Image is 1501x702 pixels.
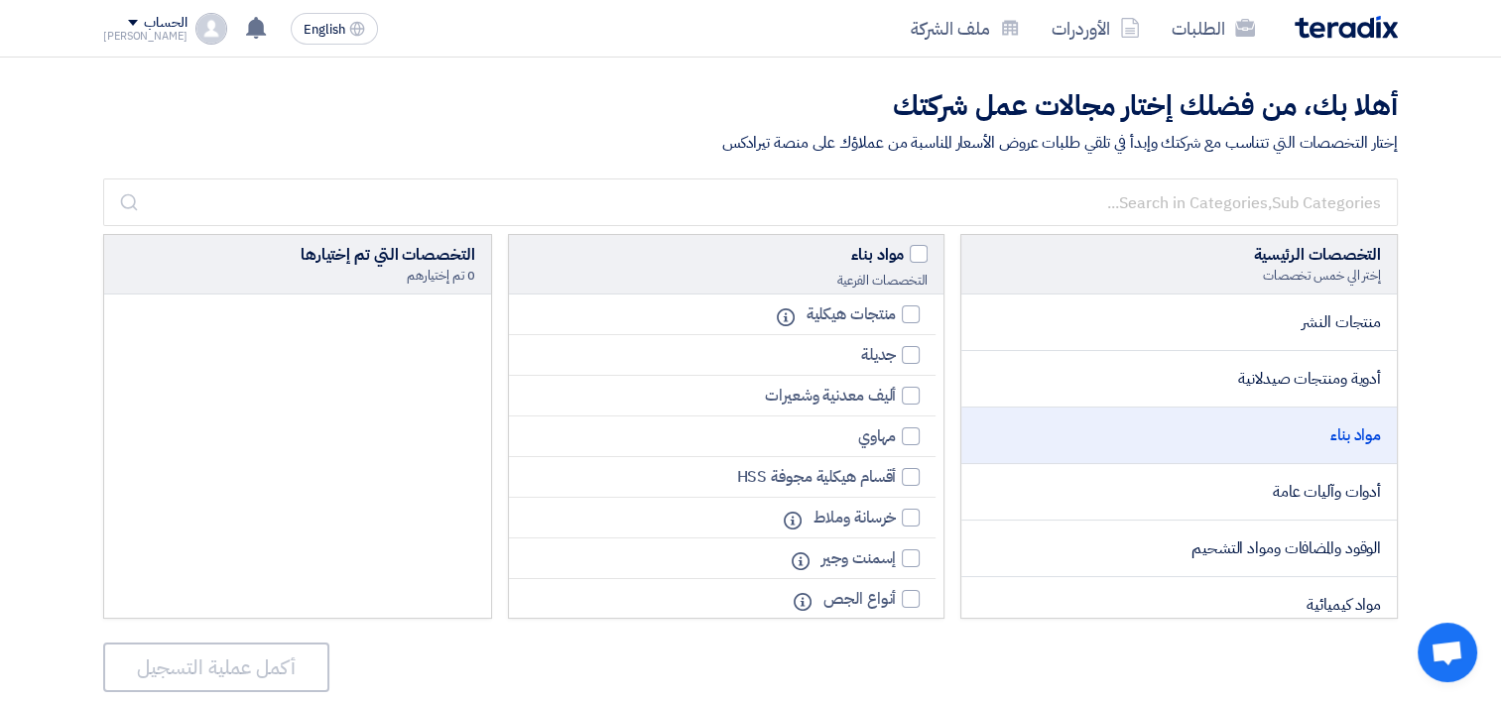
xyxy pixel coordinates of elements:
div: 0 تم إختيارهم [120,267,475,285]
a: ملف الشركة [895,5,1036,52]
img: Teradix logo [1295,16,1398,39]
span: أقسام هيكلية مجوفة HSS [736,465,896,489]
span: منتجات هيكلية [807,302,897,326]
a: الطلبات [1156,5,1271,52]
span: English [304,23,345,37]
span: خرسانة وملاط [813,506,896,529]
span: أدوية ومنتجات صيدلانية [1238,367,1381,391]
div: التخصصات التي تم إختيارها [120,243,475,267]
span: مواد كيميائية [1307,593,1381,617]
span: أدوات وآليات عامة [1273,480,1381,504]
div: إختار التخصصات التي تتناسب مع شركتك وإبدأ في تلقي طلبات عروض الأسعار المناسبة من عملاؤك على منصة ... [103,131,1398,155]
div: التخصصات الرئيسية [977,243,1381,267]
a: الأوردرات [1036,5,1156,52]
span: الوقود والمضافات ومواد التشحيم [1191,536,1381,560]
span: مواد بناء [851,243,904,267]
div: الحساب [144,15,187,32]
span: إسمنت وجير [821,546,896,570]
div: [PERSON_NAME] [103,31,188,42]
span: مهاوي [858,424,897,448]
button: English [291,13,378,45]
span: جديلة [861,343,897,367]
span: مواد بناء [1330,423,1381,447]
span: منتجات النشر [1302,310,1381,334]
a: Open chat [1418,623,1477,682]
div: التخصصات الفرعية [525,272,929,290]
span: أليف معدنية وشعيرات [765,384,896,408]
button: أكمل عملية التسجيل [103,643,329,692]
div: إختر الي خمس تخصصات [977,267,1381,285]
input: Search in Categories,Sub Categories... [103,178,1398,226]
h2: أهلا بك، من فضلك إختار مجالات عمل شركتك [103,87,1398,126]
img: profile_test.png [195,13,227,45]
span: أنواع الجص [823,587,896,611]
